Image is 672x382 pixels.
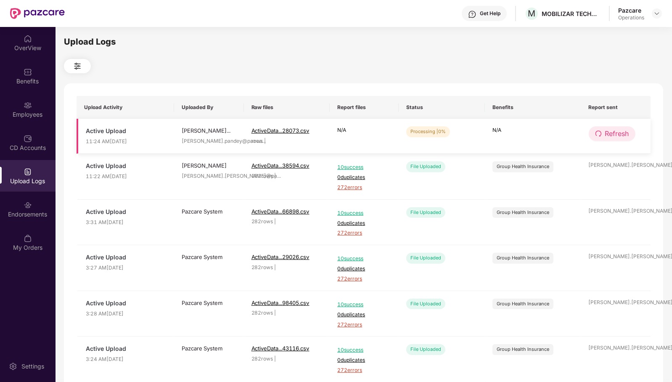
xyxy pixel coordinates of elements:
[182,126,236,135] div: [PERSON_NAME]
[86,299,167,308] span: Active Upload
[337,209,391,217] span: 10 success
[251,254,310,260] span: ActiveData...29026.csv
[497,300,549,307] div: Group Health Insurance
[275,173,276,179] span: |
[337,219,391,227] span: 0 duplicates
[19,362,47,371] div: Settings
[182,207,236,216] div: Pazcare System
[497,163,549,170] div: Group Health Insurance
[337,346,391,354] span: 10 success
[406,253,445,263] div: File Uploaded
[605,128,629,139] span: Refresh
[86,355,167,363] span: 3:24 AM[DATE]
[251,355,273,362] span: 282 rows
[265,138,266,144] span: |
[595,130,602,138] span: redo
[24,168,32,176] img: svg+xml;base64,PHN2ZyBpZD0iVXBsb2FkX0xvZ3MiIGRhdGEtbmFtZT0iVXBsb2FkIExvZ3MiIHhtbG5zPSJodHRwOi8vd3...
[86,138,167,146] span: 11:24 AM[DATE]
[24,234,32,243] img: svg+xml;base64,PHN2ZyBpZD0iTXlfT3JkZXJzIiBkYXRhLW5hbWU9Ik15IE9yZGVycyIgeG1sbnM9Imh0dHA6Ly93d3cudz...
[589,207,643,215] div: [PERSON_NAME].[PERSON_NAME]@pa
[275,310,276,316] span: |
[86,253,167,262] span: Active Upload
[251,162,310,169] span: ActiveData...38594.csv
[480,10,500,17] div: Get Help
[251,264,273,270] span: 282 rows
[337,163,391,171] span: 10 success
[337,126,391,134] p: N/A
[182,344,236,353] div: Pazcare System
[618,14,644,21] div: Operations
[618,6,644,14] div: Pazcare
[589,299,643,307] div: [PERSON_NAME].[PERSON_NAME]@pa
[528,8,536,19] span: M
[337,255,391,263] span: 10 success
[251,218,273,224] span: 282 rows
[77,96,174,119] th: Upload Activity
[275,218,276,224] span: |
[72,61,82,71] img: svg+xml;base64,PHN2ZyB4bWxucz0iaHR0cDovL3d3dy53My5vcmcvMjAwMC9zdmciIHdpZHRoPSIyNCIgaGVpZ2h0PSIyNC...
[86,219,167,227] span: 3:31 AM[DATE]
[86,310,167,318] span: 3:28 AM[DATE]
[330,96,399,119] th: Report files
[182,172,236,180] div: [PERSON_NAME].[PERSON_NAME]@pa
[86,207,167,216] span: Active Upload
[86,173,167,181] span: 11:22 AM[DATE]
[24,68,32,76] img: svg+xml;base64,PHN2ZyBpZD0iQmVuZWZpdHMiIHhtbG5zPSJodHRwOi8vd3d3LnczLm9yZy8yMDAwL3N2ZyIgd2lkdGg9Ij...
[337,184,391,192] span: 272 errors
[589,344,643,352] div: [PERSON_NAME].[PERSON_NAME]@pa
[251,127,310,134] span: ActiveData...28073.csv
[182,253,236,261] div: Pazcare System
[24,35,32,43] img: svg+xml;base64,PHN2ZyBpZD0iSG9tZSIgeG1sbnM9Imh0dHA6Ly93d3cudzMub3JnLzIwMDAvc3ZnIiB3aWR0aD0iMjAiIG...
[227,127,230,134] span: ...
[589,161,643,169] div: [PERSON_NAME].[PERSON_NAME]@pa
[337,174,391,182] span: 0 duplicates
[182,299,236,307] div: Pazcare System
[251,173,273,179] span: 282 rows
[653,10,660,17] img: svg+xml;base64,PHN2ZyBpZD0iRHJvcGRvd24tMzJ4MzIiIHhtbG5zPSJodHRwOi8vd3d3LnczLm9yZy8yMDAwL3N2ZyIgd2...
[337,265,391,273] span: 0 duplicates
[337,311,391,319] span: 0 duplicates
[468,10,476,19] img: svg+xml;base64,PHN2ZyBpZD0iSGVscC0zMngzMiIgeG1sbnM9Imh0dHA6Ly93d3cudzMub3JnLzIwMDAvc3ZnIiB3aWR0aD...
[251,310,273,316] span: 282 rows
[86,264,167,272] span: 3:27 AM[DATE]
[406,344,445,355] div: File Uploaded
[64,35,663,48] div: Upload Logs
[337,275,391,283] span: 272 errors
[24,101,32,110] img: svg+xml;base64,PHN2ZyBpZD0iRW1wbG95ZWVzIiB4bWxucz0iaHR0cDovL3d3dy53My5vcmcvMjAwMC9zdmciIHdpZHRoPS...
[251,299,310,306] span: ActiveData...98405.csv
[492,126,574,134] p: N/A
[406,207,445,218] div: File Uploaded
[275,264,276,270] span: |
[542,10,601,18] div: MOBILIZAR TECHNOLOGIES PRIVATE LIMITED
[589,126,635,141] button: redoRefresh
[86,344,167,353] span: Active Upload
[174,96,244,119] th: Uploaded By
[485,96,581,119] th: Benefits
[24,201,32,209] img: svg+xml;base64,PHN2ZyBpZD0iRW5kb3JzZW1lbnRzIiB4bWxucz0iaHR0cDovL3d3dy53My5vcmcvMjAwMC9zdmciIHdpZH...
[406,126,450,137] div: Processing
[251,345,310,352] span: ActiveData...43116.csv
[337,366,391,374] span: 272 errors
[406,161,445,172] div: File Uploaded
[581,96,651,119] th: Report sent
[437,128,446,134] span: | 0%
[86,126,167,136] span: Active Upload
[275,355,276,362] span: |
[406,299,445,309] div: File Uploaded
[497,346,549,353] div: Group Health Insurance
[337,229,391,237] span: 272 errors
[182,137,236,145] div: [PERSON_NAME].pandey@pazca
[86,161,167,171] span: Active Upload
[337,301,391,309] span: 10 success
[497,254,549,262] div: Group Health Insurance
[337,321,391,329] span: 272 errors
[251,138,263,144] span: rows
[9,362,17,371] img: svg+xml;base64,PHN2ZyBpZD0iU2V0dGluZy0yMHgyMCIgeG1sbnM9Imh0dHA6Ly93d3cudzMub3JnLzIwMDAvc3ZnIiB3aW...
[10,8,65,19] img: New Pazcare Logo
[251,208,310,215] span: ActiveData...66898.csv
[497,209,549,216] div: Group Health Insurance
[337,356,391,364] span: 0 duplicates
[182,161,236,170] div: [PERSON_NAME]
[589,253,643,261] div: [PERSON_NAME].[PERSON_NAME]@pa
[244,96,330,119] th: Raw files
